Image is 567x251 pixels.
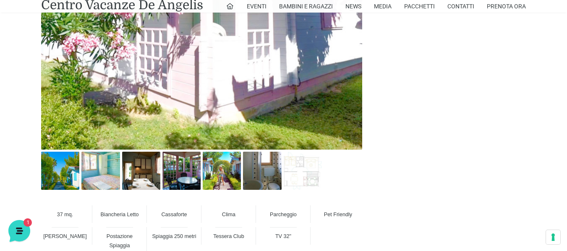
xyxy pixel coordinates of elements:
p: 7 min fa [136,80,154,88]
span: Le tue conversazioni [13,67,71,74]
img: light [13,81,30,98]
p: Messaggi [73,186,95,193]
button: Home [7,174,58,193]
input: Cerca un articolo... [19,157,137,166]
span: TV 32" [275,233,291,239]
span: Pet Friendly [324,212,352,217]
p: Home [25,186,39,193]
button: 1Messaggi [58,174,110,193]
span: Trova una risposta [13,139,65,146]
span: 1 [146,91,154,99]
span: Parcheggio [270,212,297,217]
span: Postazione Spiaggia [107,233,133,248]
p: La nostra missione è rendere la tua esperienza straordinaria! [7,37,141,54]
span: Biancheria Letto [100,212,138,217]
p: Ciao! Benvenuto al [GEOGRAPHIC_DATA]! Come posso aiutarti! [35,91,131,99]
p: Aiuto [129,186,141,193]
span: [PERSON_NAME] [35,80,131,89]
button: Inizia una conversazione [13,106,154,122]
span: 37 mq. [57,212,73,217]
button: Aiuto [110,174,161,193]
span: 1 [84,173,90,179]
h2: Ciao da De Angelis Resort 👋 [7,7,141,34]
span: Cassaforte [161,212,187,217]
a: [PERSON_NAME]Ciao! Benvenuto al [GEOGRAPHIC_DATA]! Come posso aiutarti!7 min fa1 [10,77,158,102]
span: [PERSON_NAME] [43,233,87,239]
span: Clima [222,212,235,217]
span: Spiaggia 250 metri [152,233,196,239]
span: Tessera Club [213,233,244,239]
iframe: Customerly Messenger Launcher [7,218,32,243]
a: [DEMOGRAPHIC_DATA] tutto [75,67,154,74]
a: Apri Centro Assistenza [89,139,154,146]
button: Le tue preferenze relative al consenso per le tecnologie di tracciamento [546,230,560,244]
span: Inizia una conversazione [55,111,124,117]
